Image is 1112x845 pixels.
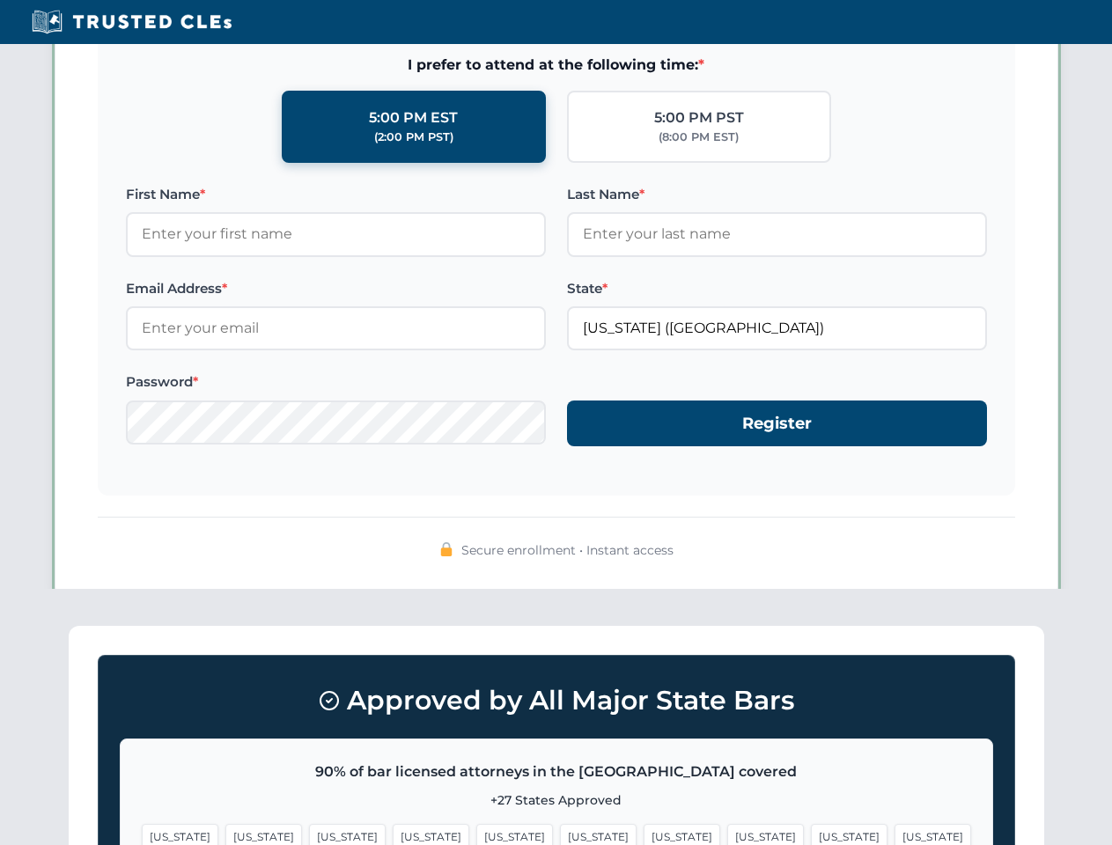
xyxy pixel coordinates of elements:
[461,540,674,560] span: Secure enrollment • Instant access
[142,760,971,783] p: 90% of bar licensed attorneys in the [GEOGRAPHIC_DATA] covered
[567,278,987,299] label: State
[26,9,237,35] img: Trusted CLEs
[567,184,987,205] label: Last Name
[567,400,987,447] button: Register
[374,129,453,146] div: (2:00 PM PST)
[126,212,546,256] input: Enter your first name
[126,184,546,205] label: First Name
[142,790,971,810] p: +27 States Approved
[126,306,546,350] input: Enter your email
[126,278,546,299] label: Email Address
[126,371,546,393] label: Password
[567,212,987,256] input: Enter your last name
[659,129,739,146] div: (8:00 PM EST)
[369,107,458,129] div: 5:00 PM EST
[120,677,993,724] h3: Approved by All Major State Bars
[439,542,453,556] img: 🔒
[567,306,987,350] input: Missouri (MO)
[654,107,744,129] div: 5:00 PM PST
[126,54,987,77] span: I prefer to attend at the following time:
